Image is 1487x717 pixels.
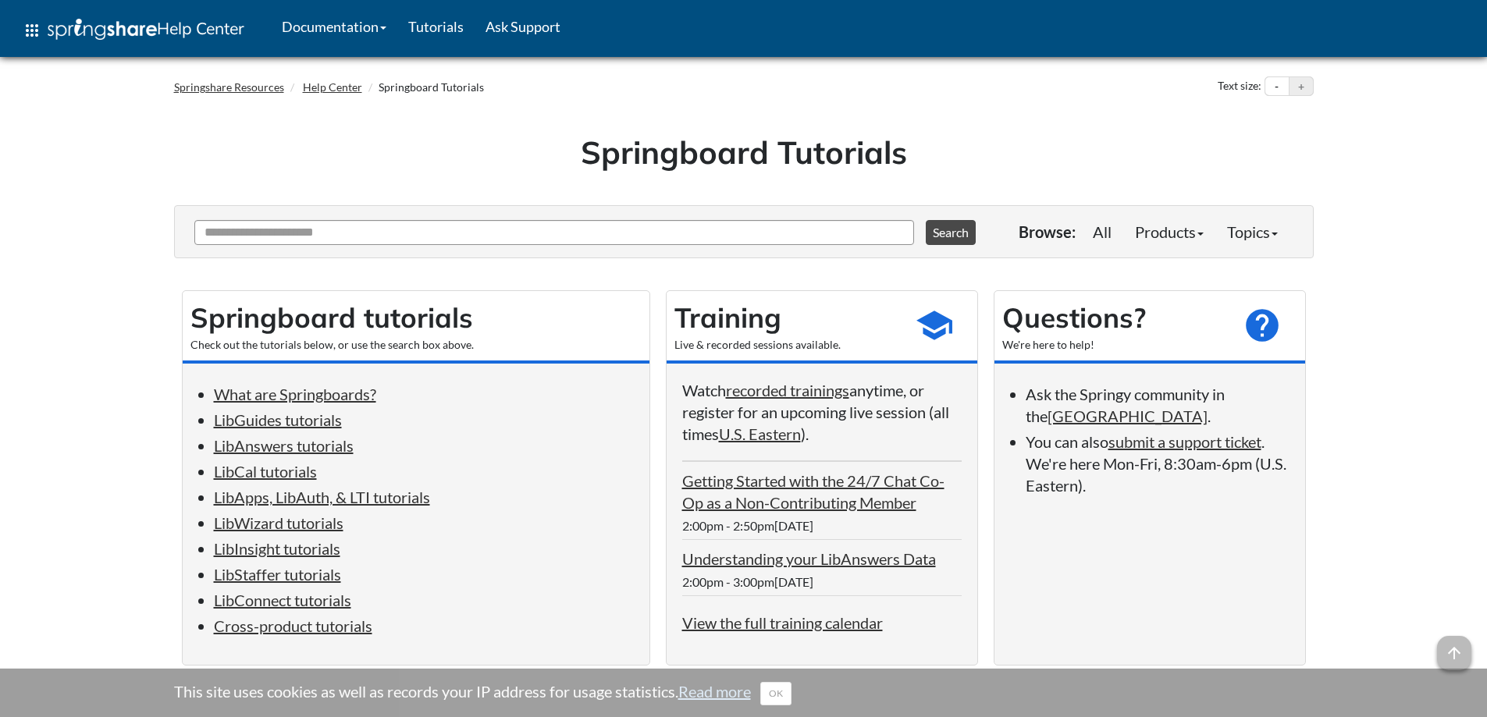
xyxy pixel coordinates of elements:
div: Check out the tutorials below, or use the search box above. [190,337,642,353]
button: Search [926,220,976,245]
h1: Springboard Tutorials [186,130,1302,174]
a: LibApps, LibAuth, & LTI tutorials [214,488,430,506]
a: Getting Started with the 24/7 Chat Co-Op as a Non-Contributing Member [682,471,944,512]
a: LibCal tutorials [214,462,317,481]
span: apps [23,21,41,40]
li: Ask the Springy community in the . [1026,383,1290,427]
p: Browse: [1019,221,1076,243]
div: We're here to help! [1002,337,1227,353]
div: Live & recorded sessions available. [674,337,899,353]
a: What are Springboards? [214,385,376,403]
h2: Springboard tutorials [190,299,642,337]
a: LibAnswers tutorials [214,436,354,455]
button: Increase text size [1290,77,1313,96]
a: Documentation [271,7,397,46]
h2: Training [674,299,899,337]
a: Help Center [303,80,362,94]
img: Springshare [48,19,157,40]
a: arrow_upward [1437,637,1471,656]
a: All [1081,216,1123,247]
a: apps Help Center [12,7,255,54]
a: LibStaffer tutorials [214,565,341,584]
a: LibInsight tutorials [214,539,340,558]
span: Help Center [157,18,244,38]
a: Understanding your LibAnswers Data [682,549,936,568]
span: arrow_upward [1437,636,1471,670]
a: [GEOGRAPHIC_DATA] [1048,406,1208,425]
li: Springboard Tutorials [365,80,484,95]
a: recorded trainings [726,381,849,399]
span: 2:00pm - 2:50pm[DATE] [682,518,813,533]
a: U.S. Eastern [719,424,801,443]
span: school [915,306,954,345]
button: Decrease text size [1265,77,1289,96]
a: Cross-product tutorials [214,616,372,635]
div: Text size: [1215,76,1265,97]
p: Watch anytime, or register for an upcoming live session (all times ). [682,379,962,445]
span: help [1243,306,1282,345]
a: Tutorials [397,7,475,46]
h2: Questions? [1002,299,1227,337]
li: You can also . We're here Mon-Fri, 8:30am-6pm (U.S. Eastern). [1026,431,1290,496]
a: Topics [1215,216,1290,247]
span: 2:00pm - 3:00pm[DATE] [682,574,813,589]
a: Springshare Resources [174,80,284,94]
a: Ask Support [475,7,571,46]
a: LibGuides tutorials [214,410,342,429]
a: LibWizard tutorials [214,513,343,532]
a: View the full training calendar [682,613,883,632]
div: This site uses cookies as well as records your IP address for usage statistics. [158,680,1329,705]
a: Products [1123,216,1215,247]
a: LibConnect tutorials [214,591,351,609]
a: submit a support ticket [1108,432,1261,451]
